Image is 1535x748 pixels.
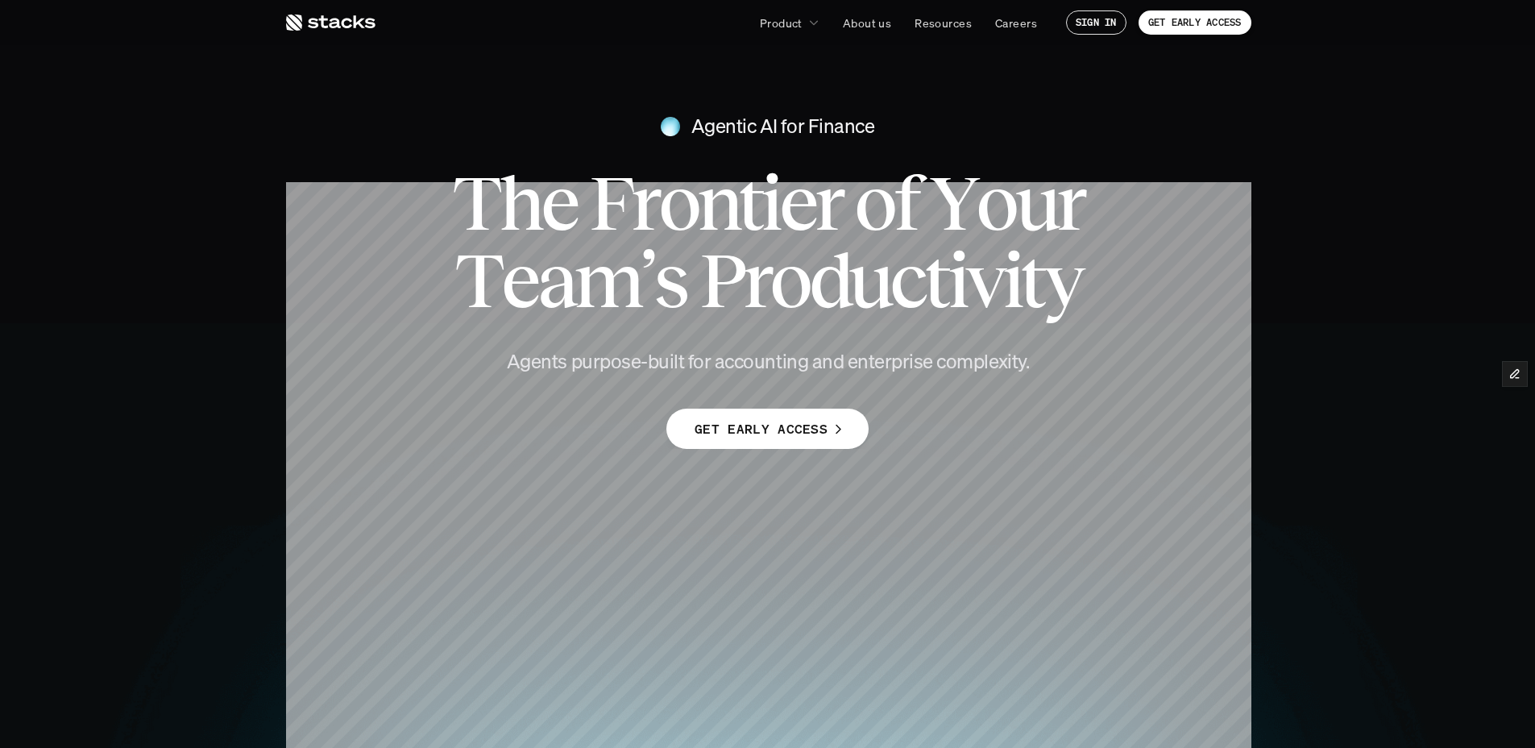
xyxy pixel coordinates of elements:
span: ’ [640,242,653,319]
span: f [894,164,917,242]
span: r [743,242,770,319]
span: o [854,164,893,242]
a: Resources [905,8,981,37]
p: GET EARLY ACCESS [1148,17,1242,28]
span: y [1043,242,1081,319]
span: P [699,242,743,319]
p: About us [843,15,891,31]
a: GET EARLY ACCESS [1139,10,1251,35]
span: e [779,164,815,242]
span: o [658,164,697,242]
span: T [452,164,499,242]
span: c [890,242,924,319]
span: m [574,242,640,319]
span: e [501,242,537,319]
button: Edit Framer Content [1503,362,1527,386]
span: o [976,164,1014,242]
p: Careers [995,15,1037,31]
span: n [697,164,738,242]
a: GET EARLY ACCESS [666,409,869,449]
span: i [948,242,965,319]
span: u [848,242,890,319]
p: SIGN IN [1076,17,1117,28]
p: GET EARLY ACCESS [695,418,828,441]
a: SIGN IN [1066,10,1126,35]
span: i [1002,242,1020,319]
p: Resources [915,15,972,31]
span: T [454,242,501,319]
h4: Agents purpose-built for accounting and enterprise complexity. [478,348,1058,376]
span: a [537,242,574,319]
span: i [761,164,778,242]
span: o [770,242,808,319]
span: v [965,242,1002,319]
span: Y [930,164,976,242]
span: t [924,242,947,319]
span: u [1015,164,1056,242]
span: h [499,164,540,242]
span: s [653,242,686,319]
a: Careers [985,8,1047,37]
span: e [541,164,576,242]
p: Product [760,15,803,31]
span: F [589,164,631,242]
span: t [1020,242,1043,319]
h4: Agentic AI for Finance [691,113,874,140]
span: r [815,164,841,242]
span: r [1056,164,1083,242]
span: d [809,242,848,319]
a: About us [833,8,901,37]
span: t [738,164,761,242]
span: r [631,164,658,242]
